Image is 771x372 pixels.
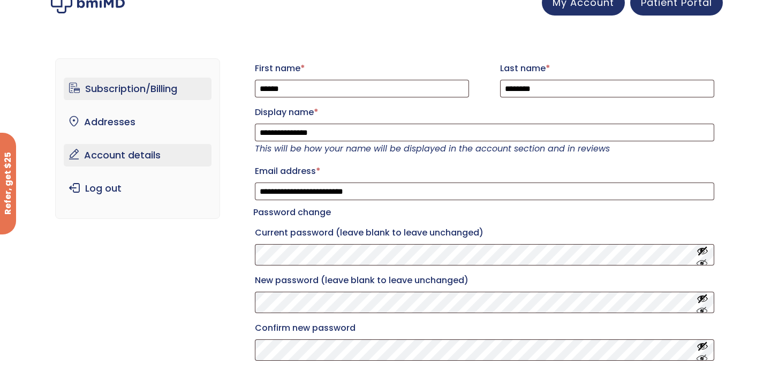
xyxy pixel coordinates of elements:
label: Last name [500,60,714,77]
a: Subscription/Billing [64,78,212,100]
a: Addresses [64,111,212,133]
a: Log out [64,177,212,200]
label: Display name [255,104,714,121]
button: Show password [697,245,708,265]
label: Email address [255,163,714,180]
label: First name [255,60,469,77]
legend: Password change [253,205,331,220]
label: New password (leave blank to leave unchanged) [255,272,714,289]
button: Show password [697,293,708,313]
a: Account details [64,144,212,166]
label: Confirm new password [255,320,714,337]
em: This will be how your name will be displayed in the account section and in reviews [255,142,610,155]
label: Current password (leave blank to leave unchanged) [255,224,714,241]
nav: Account pages [55,58,221,219]
button: Show password [697,340,708,360]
